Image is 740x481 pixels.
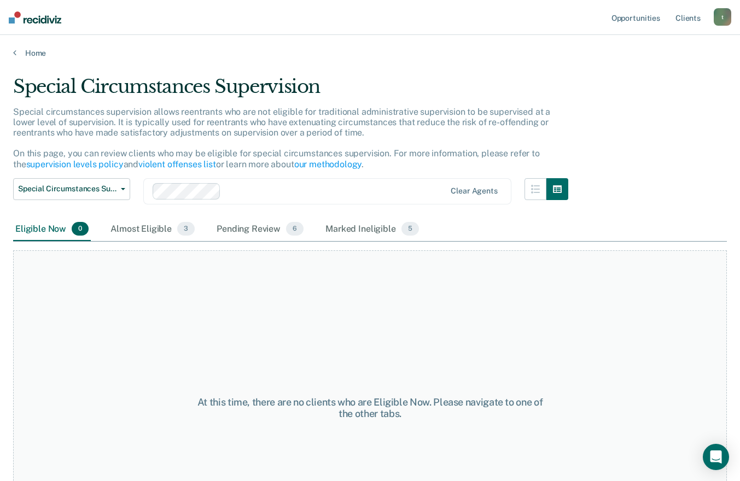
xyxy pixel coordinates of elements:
[323,218,421,242] div: Marked Ineligible5
[72,222,89,236] span: 0
[214,218,306,242] div: Pending Review6
[13,48,727,58] a: Home
[13,107,550,169] p: Special circumstances supervision allows reentrants who are not eligible for traditional administ...
[286,222,304,236] span: 6
[177,222,195,236] span: 3
[108,218,197,242] div: Almost Eligible3
[703,444,729,470] div: Open Intercom Messenger
[18,184,116,193] span: Special Circumstances Supervision
[451,186,497,196] div: Clear agents
[9,11,61,24] img: Recidiviz
[138,159,216,169] a: violent offenses list
[294,159,362,169] a: our methodology
[192,396,549,420] div: At this time, there are no clients who are Eligible Now. Please navigate to one of the other tabs.
[714,8,731,26] button: t
[13,75,568,107] div: Special Circumstances Supervision
[401,222,419,236] span: 5
[13,218,91,242] div: Eligible Now0
[13,178,130,200] button: Special Circumstances Supervision
[26,159,124,169] a: supervision levels policy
